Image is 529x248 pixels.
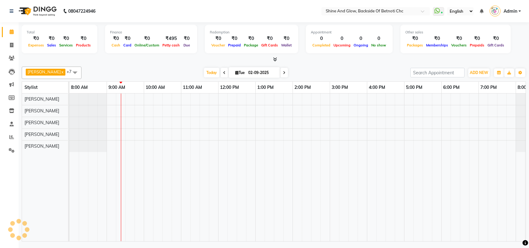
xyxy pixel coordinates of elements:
img: logo [16,2,58,20]
div: ₹0 [260,35,280,42]
a: 6:00 PM [442,83,461,92]
a: 5:00 PM [404,83,424,92]
span: Stylist [24,85,37,90]
span: +7 [67,69,76,74]
a: 2:00 PM [293,83,312,92]
div: ₹0 [58,35,74,42]
div: ₹0 [133,35,161,42]
div: Finance [110,30,192,35]
input: Search Appointment [410,68,465,77]
div: 0 [352,35,370,42]
span: [PERSON_NAME] [28,69,61,74]
div: ₹0 [181,35,192,42]
span: Due [182,43,192,47]
span: ADD NEW [470,70,488,75]
span: Completed [311,43,332,47]
div: Other sales [405,30,506,35]
span: Online/Custom [133,43,161,47]
span: Memberships [425,43,450,47]
span: Package [242,43,260,47]
span: Upcoming [332,43,352,47]
div: ₹0 [122,35,133,42]
a: 7:00 PM [479,83,498,92]
span: Admin [504,8,517,15]
span: Gift Cards [260,43,280,47]
span: No show [370,43,388,47]
div: ₹0 [405,35,425,42]
div: ₹0 [210,35,227,42]
div: ₹0 [280,35,293,42]
span: Gift Cards [486,43,506,47]
span: Services [58,43,74,47]
div: Total [27,30,92,35]
div: ₹495 [161,35,181,42]
div: ₹0 [46,35,58,42]
span: Card [122,43,133,47]
a: 8:00 AM [69,83,89,92]
a: 11:00 AM [181,83,204,92]
div: Appointment [311,30,388,35]
span: Ongoing [352,43,370,47]
input: 2025-09-02 [246,68,277,77]
span: Tue [234,70,246,75]
div: ₹0 [425,35,450,42]
div: ₹0 [486,35,506,42]
span: Wallet [280,43,293,47]
a: 9:00 AM [107,83,127,92]
span: Prepaids [468,43,486,47]
div: ₹0 [227,35,242,42]
div: ₹0 [468,35,486,42]
span: Vouchers [450,43,468,47]
div: ₹0 [242,35,260,42]
span: Prepaid [227,43,242,47]
div: ₹0 [450,35,468,42]
span: Cash [110,43,122,47]
span: Products [74,43,92,47]
span: Sales [46,43,58,47]
a: 4:00 PM [367,83,387,92]
span: [PERSON_NAME] [24,143,59,149]
div: 0 [311,35,332,42]
a: 3:00 PM [330,83,350,92]
div: ₹0 [110,35,122,42]
div: 0 [332,35,352,42]
img: Admin [490,6,500,16]
span: Expenses [27,43,46,47]
span: [PERSON_NAME] [24,132,59,137]
a: x [61,69,64,74]
div: 0 [370,35,388,42]
span: Today [204,68,219,77]
a: 12:00 PM [218,83,240,92]
span: Voucher [210,43,227,47]
b: 08047224946 [68,2,95,20]
span: [PERSON_NAME] [24,108,59,114]
a: 1:00 PM [256,83,275,92]
div: ₹0 [74,35,92,42]
span: Packages [405,43,425,47]
span: [PERSON_NAME] [24,120,59,125]
a: 10:00 AM [144,83,166,92]
button: ADD NEW [468,68,490,77]
div: ₹0 [27,35,46,42]
span: Petty cash [161,43,181,47]
div: Redemption [210,30,293,35]
span: [PERSON_NAME] [24,96,59,102]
